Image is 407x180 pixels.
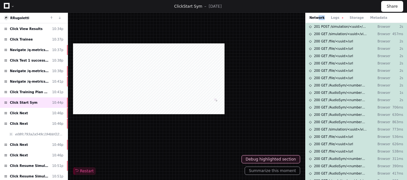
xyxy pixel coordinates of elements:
[373,149,390,154] p: Browser
[52,121,63,126] div: 10:46p
[10,121,28,126] span: Click Next
[10,16,29,20] a: RRugoletti
[15,132,63,137] span: e08fc793a2a549c194bbf22e34d1c707
[10,100,37,105] span: Click Start Sym
[314,149,353,154] span: 200 GET /file/<uuid>/url
[73,167,96,175] button: Restart
[52,174,63,179] div: 10:51p
[52,58,63,63] div: 10:38p
[314,76,353,80] span: 200 GET /file/<uuid>/url
[370,15,387,20] button: Metadata
[373,54,390,58] p: Browser
[10,79,49,84] span: Navigate /q-metrics/reports (Reports)
[373,127,390,132] p: Browser
[390,32,403,36] p: 457ms
[390,24,403,29] p: 2s
[373,134,390,139] p: Browser
[314,83,367,88] span: 200 GET /AudioSym/<number>/<number>/<number>/<uuid>.MP3
[373,39,390,44] p: Browser
[373,90,390,95] p: Browser
[75,169,94,174] span: Restart
[314,105,367,110] span: 200 GET /AudioSym/<number>/<number>/<number>/<uuid>.MP3
[314,68,353,73] span: 200 GET /file/<uuid>/url
[52,142,63,147] div: 10:46p
[174,4,183,9] span: Click
[52,79,63,84] div: 10:41p
[390,120,403,124] p: 863ms
[390,54,403,58] p: 2s
[314,142,353,146] span: 200 GET /file/<uuid>/url
[373,61,390,66] p: Browser
[10,69,49,73] span: Navigate /q-metrics/simulation/*/test
[373,112,390,117] p: Browser
[52,163,63,168] div: 10:51p
[314,112,367,117] span: 200 GET /AudioSym/<number>/<number>/<number>/<uuid>.MP3
[314,156,367,161] span: 200 GET /AudioSym/<number>/<number>/<number>/<uuid>.MP3
[373,83,390,88] p: Browser
[10,142,28,147] span: Click Next
[390,46,403,51] p: 2s
[10,26,42,31] span: Click View Results
[10,174,49,179] span: Click Resume Simulation
[373,76,390,80] p: Browser
[314,120,367,124] span: 200 GET /AudioSym/<number>/<number>/<number>/<uuid>.MP3
[10,90,49,94] span: Click Training Plan Results
[314,98,367,102] span: 200 GET /AudioSym/<number>/<number>/<number>/<uuid>.MP3
[52,69,63,73] div: 10:38p
[314,61,353,66] span: 200 GET /file/<uuid>/url
[390,105,403,110] p: 706ms
[390,127,403,132] p: 773ms
[390,164,403,169] p: 390ms
[10,111,28,116] span: Click Next
[390,156,403,161] p: 311ms
[373,120,390,124] p: Browser
[10,153,28,158] span: Click Next
[373,142,390,146] p: Browser
[314,164,367,169] span: 200 GET /AudioSym/<number>/<number>/<number>/<uuid>.MP3
[373,46,390,51] p: Browser
[309,15,325,20] button: Network
[10,58,49,63] span: Click Test 1 successful completion needed
[390,39,403,44] p: 2s
[52,100,63,105] div: 10:44p
[373,68,390,73] p: Browser
[10,37,33,42] span: Click Trainee
[390,171,403,176] p: 417ms
[390,149,403,154] p: 538ms
[52,153,63,158] div: 10:46p
[390,98,403,102] p: 2s
[10,163,49,168] span: Click Resume Simulation
[331,15,343,20] button: Logs
[52,37,63,42] div: 10:37p
[373,32,390,36] p: Browser
[314,24,367,29] span: 201 POST /simulation/<uuid>/execution
[245,167,300,175] button: Summarize this moment
[350,15,364,20] button: Storage
[314,90,367,95] span: 200 GET /AudioSym/<number>/<number>/<number>/<uuid>.MP3
[10,48,49,52] span: Navigate /q-metrics/training-plan/*/assignment/*/execution
[373,105,390,110] p: Browser
[390,112,403,117] p: 630ms
[390,76,403,80] p: 2s
[373,164,390,169] p: Browser
[314,54,353,58] span: 200 GET /file/<uuid>/url
[381,1,403,12] button: Share
[390,142,403,146] p: 626ms
[241,155,300,163] button: Debug highlighted section
[390,90,403,95] p: 1s
[373,171,390,176] p: Browser
[314,39,353,44] span: 200 GET /file/<uuid>/url
[390,83,403,88] p: 2s
[314,46,353,51] span: 200 GET /file/<uuid>/url
[373,156,390,161] p: Browser
[52,111,63,116] div: 10:46p
[390,68,403,73] p: 2s
[52,90,63,94] div: 10:41p
[183,4,203,9] span: Start Sym
[52,26,63,31] div: 10:34p
[314,171,367,176] span: 200 GET /AudioSym/<number>/<number>/<number>/<uuid>.MP3
[390,61,403,66] p: 2s
[314,32,367,36] span: 200 GET /simulation/<uuid>/visual-content-item/<uuid>/audio-content-items-page
[4,16,9,20] img: 14.svg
